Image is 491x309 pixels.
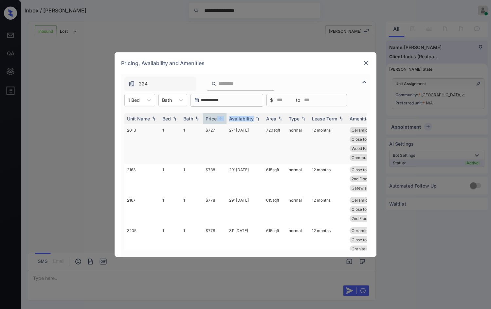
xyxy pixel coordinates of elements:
[360,78,368,86] img: icon-zuma
[264,194,286,225] td: 615 sqft
[160,124,181,164] td: 1
[363,60,369,66] img: close
[211,81,216,87] img: icon-zuma
[286,225,309,264] td: normal
[286,164,309,194] td: normal
[338,116,344,121] img: sorting
[352,128,383,133] span: Ceramic Tile Di...
[309,225,347,264] td: 12 months
[139,80,148,87] span: 224
[264,124,286,164] td: 720 sqft
[127,116,150,121] div: Unit Name
[203,124,227,164] td: $727
[183,116,193,121] div: Bath
[286,194,309,225] td: normal
[162,116,171,121] div: Bed
[181,194,203,225] td: 1
[352,146,385,151] span: Wood Faux Blind...
[264,164,286,194] td: 615 sqft
[352,207,402,212] span: Close to [PERSON_NAME]...
[124,194,160,225] td: 2167
[203,164,227,194] td: $738
[206,116,217,121] div: Price
[266,116,276,121] div: Area
[160,164,181,194] td: 1
[160,225,181,264] td: 1
[181,225,203,264] td: 1
[254,116,261,121] img: sorting
[181,124,203,164] td: 1
[124,124,160,164] td: 2013
[352,228,383,233] span: Ceramic Tile Ki...
[227,124,264,164] td: 27' [DATE]
[352,198,384,203] span: Ceramic Tile Ba...
[352,186,369,191] span: Gatewise
[309,194,347,225] td: 12 months
[181,164,203,194] td: 1
[217,116,224,121] img: sorting
[124,225,160,264] td: 3205
[151,116,157,121] img: sorting
[270,97,273,104] span: $
[352,237,402,242] span: Close to [PERSON_NAME]...
[286,124,309,164] td: normal
[229,116,254,121] div: Availability
[115,52,376,74] div: Pricing, Availability and Amenities
[227,225,264,264] td: 31' [DATE]
[277,116,283,121] img: sorting
[264,225,286,264] td: 615 sqft
[352,246,384,251] span: Granite Counter...
[227,164,264,194] td: 29' [DATE]
[352,216,369,221] span: 2nd Floor
[124,164,160,194] td: 2163
[300,116,307,121] img: sorting
[309,124,347,164] td: 12 months
[312,116,337,121] div: Lease Term
[172,116,178,121] img: sorting
[289,116,300,121] div: Type
[352,137,402,142] span: Close to [PERSON_NAME]...
[194,116,200,121] img: sorting
[352,176,369,181] span: 2nd Floor
[296,97,300,104] span: to
[203,225,227,264] td: $778
[203,194,227,225] td: $778
[352,167,402,172] span: Close to [PERSON_NAME]...
[128,81,135,87] img: icon-zuma
[352,155,381,160] span: Community Fee
[227,194,264,225] td: 29' [DATE]
[350,116,372,121] div: Amenities
[309,164,347,194] td: 12 months
[160,194,181,225] td: 1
